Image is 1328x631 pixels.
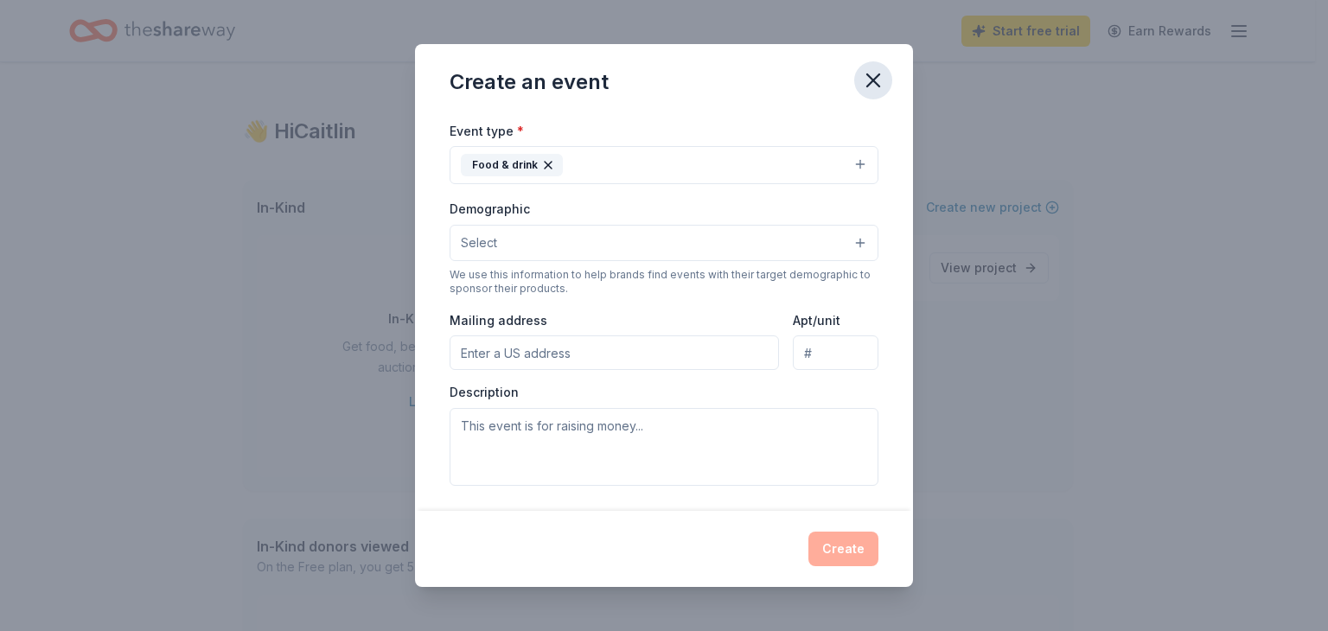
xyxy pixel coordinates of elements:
[450,268,878,296] div: We use this information to help brands find events with their target demographic to sponsor their...
[461,154,563,176] div: Food & drink
[450,312,547,329] label: Mailing address
[450,146,878,184] button: Food & drink
[450,509,617,526] label: What are you looking for?
[461,233,497,253] span: Select
[450,335,779,370] input: Enter a US address
[793,312,840,329] label: Apt/unit
[450,123,524,140] label: Event type
[450,68,609,96] div: Create an event
[793,335,878,370] input: #
[450,225,878,261] button: Select
[450,201,530,218] label: Demographic
[450,384,519,401] label: Description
